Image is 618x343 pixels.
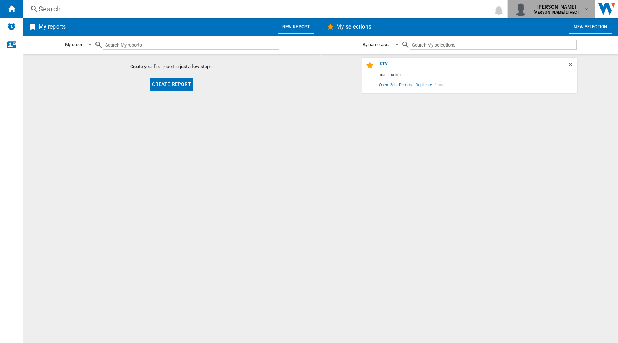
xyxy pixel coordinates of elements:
h2: My selections [335,20,373,34]
img: profile.jpg [514,2,528,16]
span: Rename [398,80,415,90]
h2: My reports [37,20,67,34]
input: Search My selections [410,40,576,50]
button: Create report [150,78,193,91]
div: Delete [567,61,577,71]
span: [PERSON_NAME] [534,3,579,10]
div: CTV [378,61,567,71]
span: Edit [389,80,398,90]
span: Share [433,80,446,90]
div: 0 reference [378,71,577,80]
span: Duplicate [415,80,433,90]
div: Search [39,4,468,14]
span: Open [378,80,389,90]
input: Search My reports [103,40,279,50]
button: New selection [569,20,612,34]
img: alerts-logo.svg [7,22,16,31]
div: By name asc. [363,42,389,47]
button: New report [278,20,314,34]
div: My order [65,42,82,47]
b: [PERSON_NAME] DIRECT [534,10,579,15]
span: Create your first report in just a few steps. [130,63,213,70]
